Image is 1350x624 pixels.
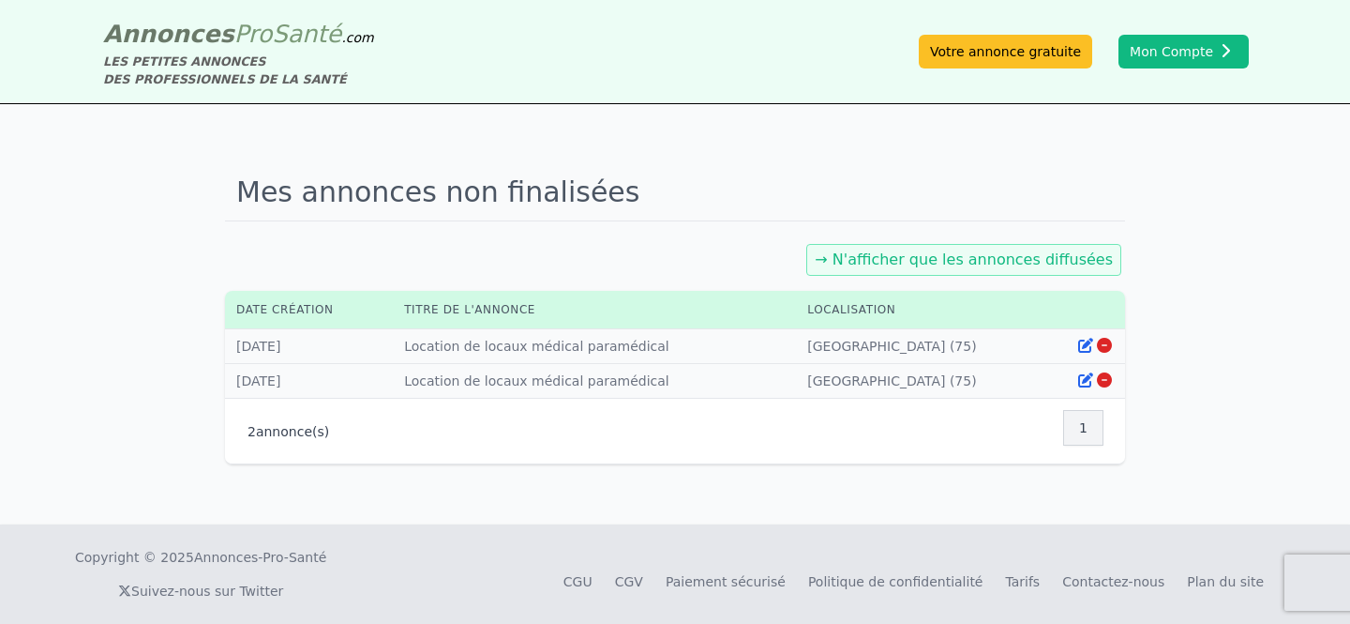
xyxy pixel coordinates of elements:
[919,35,1092,68] a: Votre annonce gratuite
[1118,35,1249,68] button: Mon Compte
[225,164,1125,221] h1: Mes annonces non finalisées
[247,424,256,439] span: 2
[1078,338,1093,353] i: Modifier l'annonce
[1097,373,1112,388] i: Supprimer l'annonce
[341,30,373,45] span: .com
[272,20,341,48] span: Santé
[103,20,234,48] span: Annonces
[393,364,796,399] td: Location de locaux médical paramédical
[225,291,393,329] th: Date création
[615,574,643,589] a: CGV
[666,574,786,589] a: Paiement sécurisé
[1079,419,1087,437] span: 1
[808,574,983,589] a: Politique de confidentialité
[1097,338,1112,353] i: Supprimer l'annonce
[225,329,393,364] td: [DATE]
[118,584,283,599] a: Suivez-nous sur Twitter
[225,364,393,399] td: [DATE]
[1187,574,1264,589] a: Plan du site
[815,251,1113,268] a: → N'afficher que les annonces diffusées
[393,291,796,329] th: Titre de l'annonce
[796,329,1065,364] td: [GEOGRAPHIC_DATA] (75)
[194,548,326,567] a: Annonces-Pro-Santé
[1064,410,1102,446] nav: Pagination
[103,53,374,88] div: LES PETITES ANNONCES DES PROFESSIONNELS DE LA SANTÉ
[393,329,796,364] td: Location de locaux médical paramédical
[75,548,326,567] div: Copyright © 2025
[563,574,592,589] a: CGU
[103,20,374,48] a: AnnoncesProSanté.com
[234,20,273,48] span: Pro
[247,422,329,441] p: annonce(s)
[796,364,1065,399] td: [GEOGRAPHIC_DATA] (75)
[1005,574,1040,589] a: Tarifs
[796,291,1065,329] th: Localisation
[1062,574,1164,589] a: Contactez-nous
[1078,373,1093,388] i: Modifier l'annonce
